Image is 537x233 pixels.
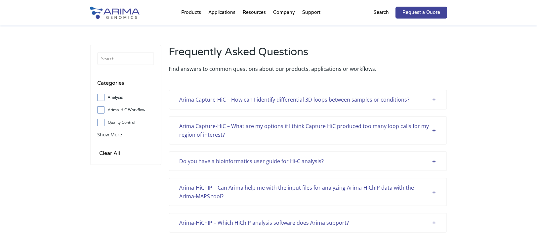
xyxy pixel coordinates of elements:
[179,122,436,139] div: Arima Capture-HiC – What are my options if I think Capture HiC produced too many loop calls for m...
[179,218,436,227] div: Arima-HiChIP – Which HiChIP analysis software does Arima support?
[97,92,154,102] label: Analysis
[97,149,122,158] input: Clear All
[97,105,154,115] label: Arima-HIC Workflow
[169,65,447,73] p: Find answers to common questions about our products, applications or workflows.
[395,7,447,19] a: Request a Quote
[97,79,154,92] h4: Categories
[97,52,154,65] input: Search
[169,45,447,65] h2: Frequently Asked Questions
[374,8,389,17] p: Search
[179,183,436,201] div: Arima-HiChIP – Can Arima help me with the input files for analyzing Arima-HiChIP data with the Ar...
[179,157,436,165] div: Do you have a bioinformatics user guide for Hi-C analysis?
[90,7,140,19] img: Arima-Genomics-logo
[97,131,122,138] span: Show More
[179,95,436,104] div: Arima Capture-HiC – How can I identify differential 3D loops between samples or conditions?
[97,117,154,127] label: Quality Control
